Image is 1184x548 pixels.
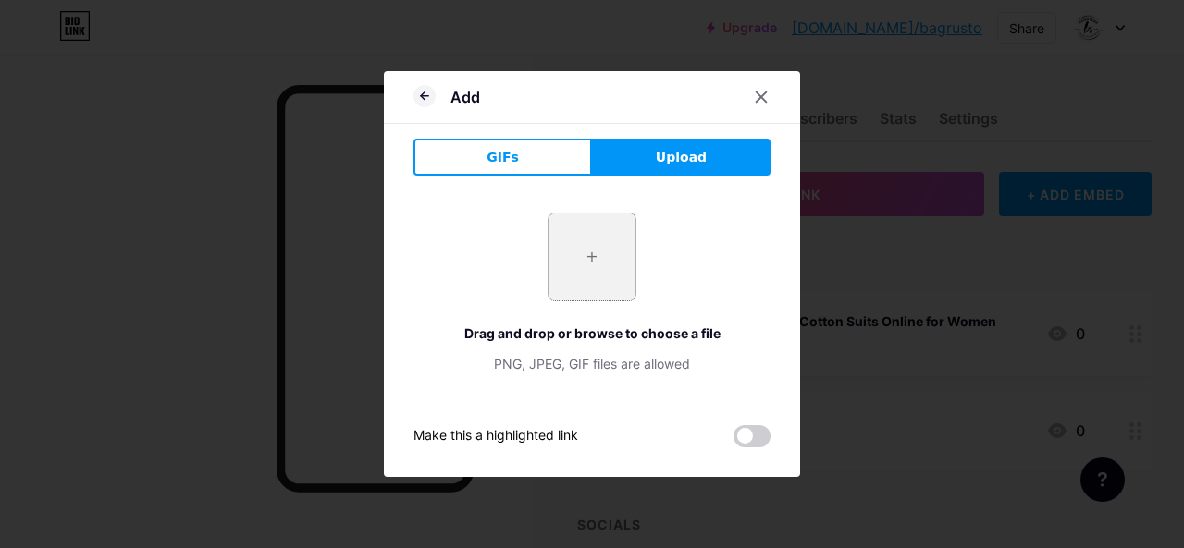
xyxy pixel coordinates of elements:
div: PNG, JPEG, GIF files are allowed [413,354,771,373]
button: Upload [592,139,771,176]
span: Upload [656,148,707,167]
div: Drag and drop or browse to choose a file [413,323,771,343]
div: Make this a highlighted link [413,425,578,447]
button: GIFs [413,139,592,176]
div: Add [450,86,480,108]
span: GIFs [487,148,519,167]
